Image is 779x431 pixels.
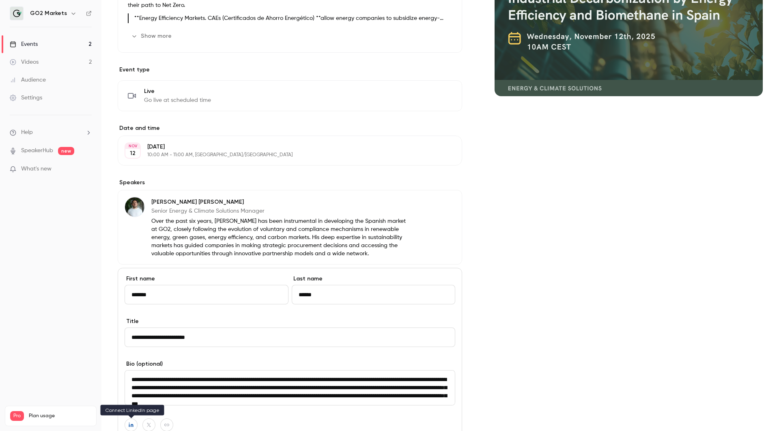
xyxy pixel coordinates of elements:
div: Sergio Castillo[PERSON_NAME] [PERSON_NAME]Senior Energy & Climate Solutions ManagerOver the past ... [118,190,462,265]
p: 10:00 AM - 11:00 AM, [GEOGRAPHIC_DATA]/[GEOGRAPHIC_DATA] [147,152,419,158]
p: Over the past six years, [PERSON_NAME] has been instrumental in developing the Spanish market at ... [151,217,409,258]
div: NOV [125,143,140,149]
p: [DATE] [147,143,419,151]
img: GO2 Markets [10,7,23,20]
button: Show more [128,30,176,43]
a: SpeakerHub [21,147,53,155]
span: What's new [21,165,52,173]
p: [PERSON_NAME] [PERSON_NAME] [151,198,409,206]
div: Events [10,40,38,48]
label: First name [125,275,288,283]
label: Last name [292,275,456,283]
div: Videos [10,58,39,66]
img: Sergio Castillo [125,197,144,217]
span: Live [144,87,211,95]
label: Bio (optional) [125,360,455,368]
p: Event type [118,66,462,74]
span: Go live at scheduled time [144,96,211,104]
label: Title [125,317,455,325]
span: Plan usage [29,413,91,419]
div: Settings [10,94,42,102]
label: Date and time [118,124,462,132]
p: **Energy Efficiency Markets. CAEs (Certificados de Ahorro Energético) **allow energy companies to... [134,13,452,23]
iframe: Noticeable Trigger [82,166,92,173]
li: help-dropdown-opener [10,128,92,137]
span: Help [21,128,33,137]
p: Senior Energy & Climate Solutions Manager [151,207,409,215]
p: 12 [130,149,136,157]
div: Audience [10,76,46,84]
h6: GO2 Markets [30,9,67,17]
span: new [58,147,74,155]
label: Speakers [118,179,462,187]
span: Pro [10,411,24,421]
